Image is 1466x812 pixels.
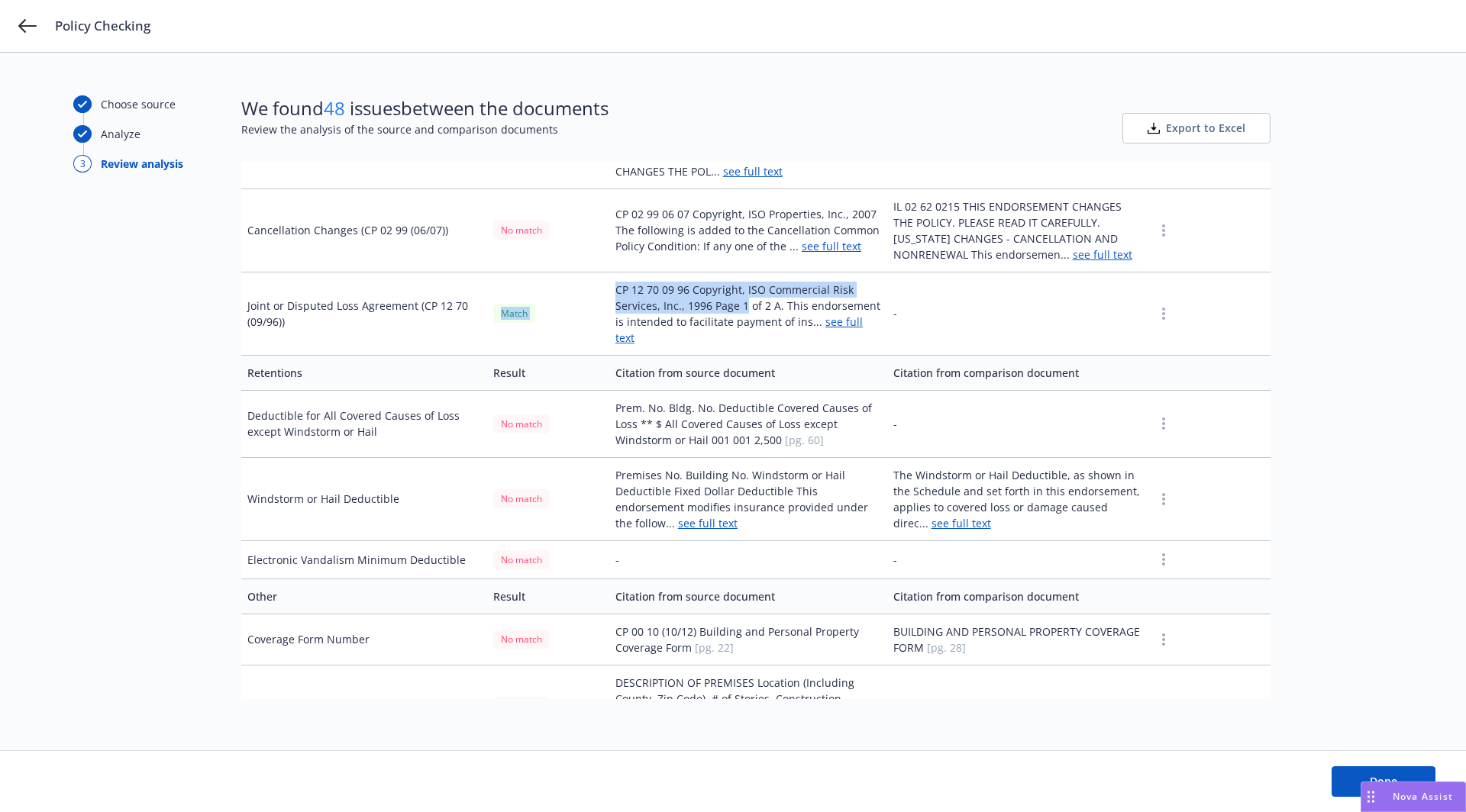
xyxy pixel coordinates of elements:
[609,540,887,578] td: -
[101,126,140,142] div: Analyze
[1166,121,1245,136] span: Export to Excel
[887,355,1148,390] td: Citation from comparison document
[487,578,609,614] td: Result
[493,414,550,433] div: No match
[241,188,487,272] td: Cancellation Changes (CP 02 99 (06/07))
[241,614,487,665] td: Coverage Form Number
[241,390,487,457] td: Deductible for All Covered Causes of Loss except Windstorm or Hail
[1393,790,1453,803] span: Nova Assist
[1332,766,1435,797] button: Done
[241,121,609,137] span: Review the analysis of the source and comparison documents
[241,272,487,355] td: Joint or Disputed Loss Agreement (CP 12 70 (09/96))
[241,665,487,748] td: Exposure Schedule
[493,304,535,323] div: Match
[609,578,887,614] td: Citation from source document
[487,355,609,390] td: Result
[887,540,1148,578] td: -
[55,17,150,35] span: Policy Checking
[887,614,1148,665] td: BUILDING AND PERSONAL PROPERTY COVERAGE FORM
[609,665,887,748] td: DESCRIPTION OF PREMISES Location (Including County, Zip Code), # of Stories, Construction, Occupa...
[609,614,887,665] td: CP 00 10 (10/12) Building and Personal Property Coverage Form
[241,95,609,121] span: We found issues between the documents
[609,272,887,355] td: CP 12 70 09 96 Copyright, ISO Commercial Risk Services, Inc., 1996 Page 1 of 2 A. This endorsemen...
[887,272,1148,355] td: -
[1073,247,1132,262] a: see full text
[887,665,1148,748] td: -
[785,433,824,447] span: [pg. 60]
[932,516,991,530] a: see full text
[927,640,966,655] span: [pg. 28]
[241,457,487,540] td: Windstorm or Hail Deductible
[887,188,1148,272] td: IL 02 62 0215 THIS ENDORSEMENT CHANGES THE POLICY. PLEASE READ IT CAREFULLY. [US_STATE] CHANGES -...
[1370,774,1397,788] span: Done
[493,697,550,716] div: No match
[1122,113,1271,143] button: Export to Excel
[887,390,1148,457] td: -
[1361,782,1380,811] div: Drag to move
[802,239,861,253] a: see full text
[101,156,183,172] div: Review analysis
[241,578,487,614] td: Other
[493,630,550,649] div: No match
[1361,781,1466,812] button: Nova Assist
[609,188,887,272] td: CP 02 99 06 07 Copyright, ISO Properties, Inc., 2007 The following is added to the Cancellation C...
[241,540,487,578] td: Electronic Vandalism Minimum Deductible
[695,640,734,655] span: [pg. 22]
[493,489,550,508] div: No match
[609,390,887,457] td: Prem. No. Bldg. No. Deductible Covered Causes of Loss ** $ All Covered Causes of Loss except Wind...
[615,314,863,345] a: see full text
[723,164,783,179] a: see full text
[101,96,176,112] div: Choose source
[678,516,738,530] a: see full text
[241,355,487,390] td: Retentions
[887,457,1148,540] td: The Windstorm or Hail Deductible, as shown in the Schedule and set forth in this endorsement, app...
[73,155,92,172] div: 3
[609,355,887,390] td: Citation from source document
[324,95,345,121] span: 48
[887,578,1148,614] td: Citation from comparison document
[493,221,550,240] div: No match
[609,457,887,540] td: Premises No. Building No. Windstorm or Hail Deductible Fixed Dollar Deductible This endorsement m...
[493,550,550,569] div: No match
